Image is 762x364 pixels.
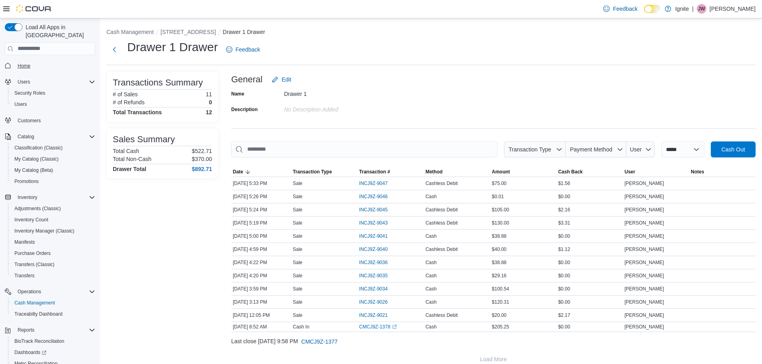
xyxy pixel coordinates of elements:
[426,193,437,200] span: Cash
[11,336,68,346] a: BioTrack Reconciliation
[293,193,302,200] p: Sale
[359,312,388,318] span: INCJ9Z-9021
[359,286,388,292] span: INCJ9Z-9034
[14,261,54,268] span: Transfers (Classic)
[11,99,30,109] a: Users
[113,148,139,154] h6: Total Cash
[233,169,243,175] span: Date
[22,23,95,39] span: Load All Apps in [GEOGRAPHIC_DATA]
[624,207,664,213] span: [PERSON_NAME]
[269,72,294,88] button: Edit
[556,231,623,241] div: $0.00
[11,88,48,98] a: Security Roles
[14,167,53,173] span: My Catalog (Beta)
[14,300,55,306] span: Cash Management
[359,193,388,200] span: INCJ9Z-9046
[11,237,38,247] a: Manifests
[8,248,98,259] button: Purchase Orders
[14,193,40,202] button: Inventory
[624,233,664,239] span: [PERSON_NAME]
[113,166,146,172] h4: Drawer Total
[18,63,30,69] span: Home
[14,101,27,107] span: Users
[556,218,623,228] div: $3.31
[298,334,341,350] button: CMCJ9Z-1377
[209,99,212,105] p: 0
[18,117,41,124] span: Customers
[556,297,623,307] div: $0.00
[192,148,212,154] p: $522.71
[11,336,95,346] span: BioTrack Reconciliation
[127,39,218,55] h1: Drawer 1 Drawer
[359,207,388,213] span: INCJ9Z-9045
[293,169,332,175] span: Transaction Type
[14,178,39,185] span: Promotions
[426,286,437,292] span: Cash
[14,61,95,71] span: Home
[359,169,390,175] span: Transaction #
[644,5,661,13] input: Dark Mode
[11,260,95,269] span: Transfers (Classic)
[556,271,623,280] div: $0.00
[492,180,507,187] span: $75.00
[492,233,507,239] span: $38.88
[8,270,98,281] button: Transfers
[282,76,291,84] span: Edit
[113,156,152,162] h6: Total Non-Cash
[556,245,623,254] div: $1.12
[293,259,302,266] p: Sale
[359,180,388,187] span: INCJ9Z-9047
[11,226,78,236] a: Inventory Manager (Classic)
[2,76,98,88] button: Users
[11,143,95,153] span: Classification (Classic)
[556,310,623,320] div: $2.17
[160,29,216,35] button: [STREET_ADDRESS]
[556,284,623,294] div: $0.00
[11,88,95,98] span: Security Roles
[624,299,664,305] span: [PERSON_NAME]
[284,88,391,97] div: Drawer 1
[359,218,396,228] button: INCJ9Z-9043
[624,273,664,279] span: [PERSON_NAME]
[11,309,66,319] a: Traceabilty Dashboard
[359,299,388,305] span: INCJ9Z-9026
[492,207,509,213] span: $105.00
[11,154,95,164] span: My Catalog (Classic)
[231,334,756,350] div: Last close [DATE] 9:58 PM
[231,205,291,215] div: [DATE] 5:24 PM
[492,193,504,200] span: $0.01
[359,220,388,226] span: INCJ9Z-9043
[623,167,689,177] button: User
[504,141,566,157] button: Transaction Type
[8,347,98,358] a: Dashboards
[231,167,291,177] button: Date
[14,116,44,125] a: Customers
[14,217,48,223] span: Inventory Count
[11,249,95,258] span: Purchase Orders
[359,258,396,267] button: INCJ9Z-9036
[359,205,396,215] button: INCJ9Z-9045
[2,115,98,126] button: Customers
[624,286,664,292] span: [PERSON_NAME]
[492,220,509,226] span: $130.00
[359,310,396,320] button: INCJ9Z-9021
[692,4,694,14] p: |
[18,79,30,85] span: Users
[359,297,396,307] button: INCJ9Z-9026
[492,273,507,279] span: $29.16
[490,167,557,177] button: Amount
[424,167,490,177] button: Method
[392,324,397,329] svg: External link
[556,167,623,177] button: Cash Back
[626,141,655,157] button: User
[359,284,396,294] button: INCJ9Z-9034
[8,176,98,187] button: Promotions
[14,325,95,335] span: Reports
[426,220,458,226] span: Cashless Debit
[426,312,458,318] span: Cashless Debit
[14,132,37,141] button: Catalog
[231,141,498,157] input: This is a search bar. As you type, the results lower in the page will automatically filter.
[8,142,98,153] button: Classification (Classic)
[721,145,745,153] span: Cash Out
[624,180,664,187] span: [PERSON_NAME]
